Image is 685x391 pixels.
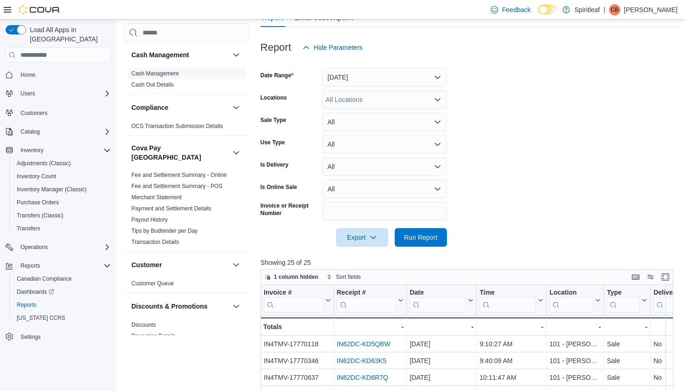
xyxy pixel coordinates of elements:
[131,50,229,60] button: Cash Management
[2,259,115,272] button: Reports
[131,50,189,60] h3: Cash Management
[260,183,297,191] label: Is Online Sale
[645,271,656,283] button: Display options
[479,289,536,312] div: Time
[264,355,331,366] div: IN4TMV-17770346
[607,355,647,366] div: Sale
[487,0,534,19] a: Feedback
[131,205,211,212] a: Payment and Settlement Details
[17,199,59,206] span: Purchase Orders
[17,69,39,81] a: Home
[21,262,40,270] span: Reports
[17,275,72,283] span: Canadian Compliance
[260,72,294,79] label: Date Range
[131,81,174,88] a: Cash Out Details
[336,228,388,247] button: Export
[538,14,539,15] span: Dark Mode
[322,135,447,154] button: All
[131,260,162,270] h3: Customer
[131,302,229,311] button: Discounts & Promotions
[264,338,331,350] div: IN4TMV-17770118
[131,239,179,245] a: Transaction Details
[404,233,438,242] span: Run Report
[131,123,223,129] a: OCS Transaction Submission Details
[13,184,111,195] span: Inventory Manager (Classic)
[17,186,87,193] span: Inventory Manager (Classic)
[9,311,115,324] button: [US_STATE] CCRS
[264,372,331,383] div: IN4TMV-17770637
[17,126,43,137] button: Catalog
[336,357,386,364] a: IN62DC-KD63K5
[17,145,47,156] button: Inventory
[124,68,249,94] div: Cash Management
[607,338,647,350] div: Sale
[17,69,111,81] span: Home
[131,70,178,77] a: Cash Management
[124,319,249,357] div: Discounts & Promotions
[479,289,543,312] button: Time
[611,4,619,15] span: CB
[549,321,601,332] div: -
[17,212,63,219] span: Transfers (Classic)
[131,194,182,201] a: Merchant Statement
[13,184,90,195] a: Inventory Manager (Classic)
[13,197,111,208] span: Purchase Orders
[13,312,69,324] a: [US_STATE] CCRS
[479,338,543,350] div: 9:10:27 AM
[17,260,44,271] button: Reports
[607,289,640,297] div: Type
[260,258,678,267] p: Showing 25 of 25
[13,171,60,182] a: Inventory Count
[260,42,291,53] h3: Report
[261,271,322,283] button: 1 column hidden
[322,180,447,198] button: All
[9,183,115,196] button: Inventory Manager (Classic)
[479,372,543,383] div: 10:11:47 AM
[9,222,115,235] button: Transfers
[9,157,115,170] button: Adjustments (Classic)
[538,5,558,14] input: Dark Mode
[231,49,242,61] button: Cash Management
[131,280,174,287] a: Customer Queue
[13,299,40,310] a: Reports
[131,183,222,189] a: Fee and Settlement Summary - POS
[17,107,111,118] span: Customers
[2,125,115,138] button: Catalog
[342,228,383,247] span: Export
[323,271,364,283] button: Sort fields
[131,172,227,178] a: Fee and Settlement Summary - Online
[322,68,447,87] button: [DATE]
[17,331,44,343] a: Settings
[336,273,361,281] span: Sort fields
[17,160,71,167] span: Adjustments (Classic)
[19,5,61,14] img: Cova
[609,4,620,15] div: Carson B
[9,272,115,285] button: Canadian Compliance
[410,372,473,383] div: [DATE]
[13,312,111,324] span: Washington CCRS
[336,374,388,381] a: IN62DC-KD6R7Q
[260,161,288,169] label: Is Delivery
[502,5,530,14] span: Feedback
[9,170,115,183] button: Inventory Count
[607,289,647,312] button: Type
[624,4,678,15] p: [PERSON_NAME]
[124,169,249,251] div: Cova Pay [GEOGRAPHIC_DATA]
[607,321,647,332] div: -
[336,340,390,348] a: IN62DC-KD5QBW
[13,158,75,169] a: Adjustments (Classic)
[9,285,115,298] a: Dashboards
[603,4,605,15] p: |
[410,321,473,332] div: -
[6,64,111,368] nav: Complex example
[13,273,111,284] span: Canadian Compliance
[131,302,207,311] h3: Discounts & Promotions
[17,288,54,296] span: Dashboards
[21,128,40,135] span: Catalog
[13,223,111,234] span: Transfers
[124,278,249,293] div: Customer
[434,96,441,103] button: Open list of options
[131,143,229,162] button: Cova Pay [GEOGRAPHIC_DATA]
[13,210,67,221] a: Transfers (Classic)
[13,273,75,284] a: Canadian Compliance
